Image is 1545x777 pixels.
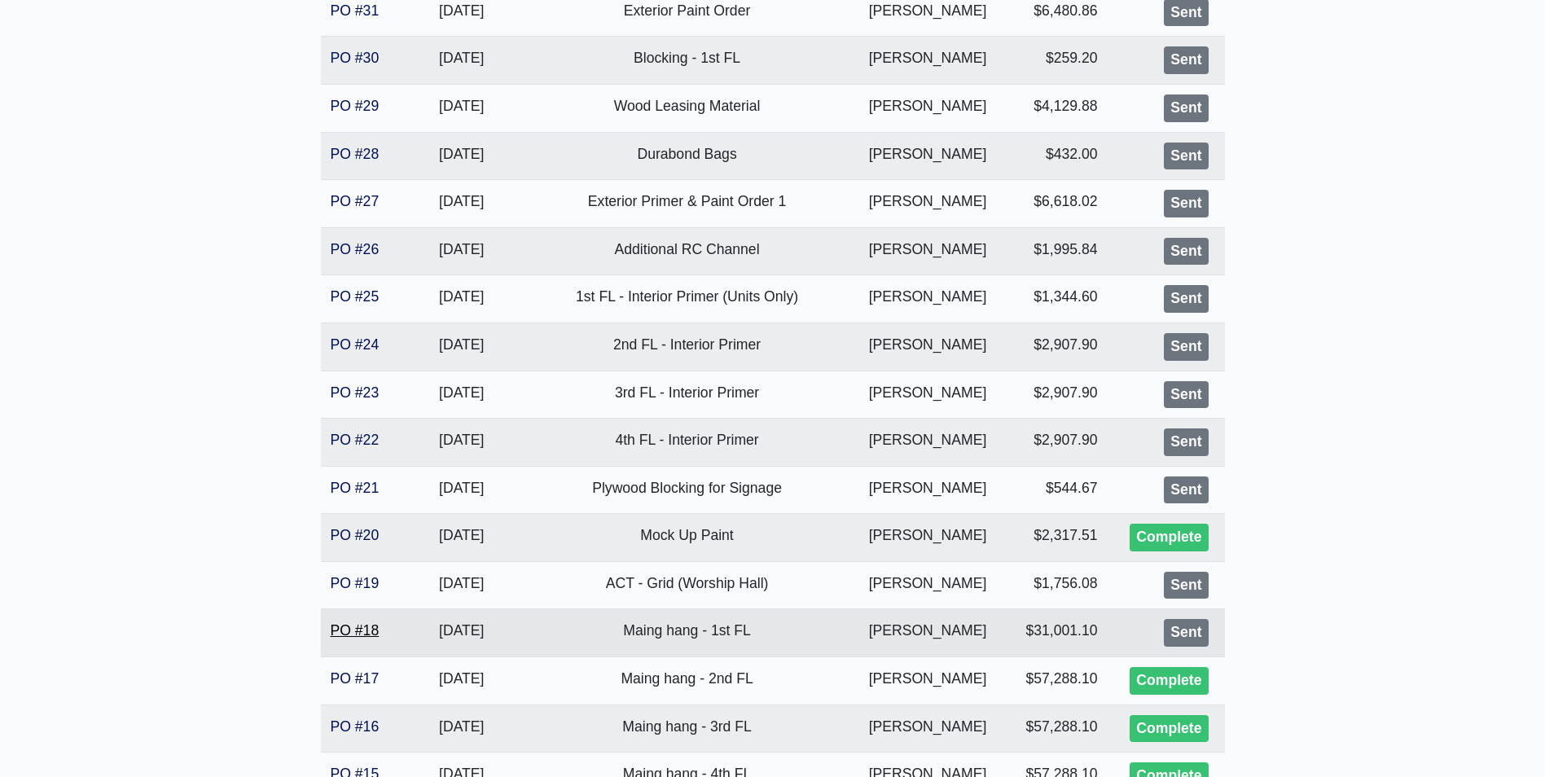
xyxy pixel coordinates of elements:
[400,514,524,562] td: [DATE]
[1164,476,1208,504] div: Sent
[331,575,380,591] a: PO #19
[850,275,1004,323] td: [PERSON_NAME]
[1164,572,1208,599] div: Sent
[331,336,380,353] a: PO #24
[850,466,1004,514] td: [PERSON_NAME]
[331,50,380,66] a: PO #30
[1005,275,1108,323] td: $1,344.60
[400,466,524,514] td: [DATE]
[400,371,524,419] td: [DATE]
[850,180,1004,228] td: [PERSON_NAME]
[1005,371,1108,419] td: $2,907.90
[1005,323,1108,371] td: $2,907.90
[400,37,524,85] td: [DATE]
[400,275,524,323] td: [DATE]
[1005,419,1108,467] td: $2,907.90
[400,180,524,228] td: [DATE]
[1005,466,1108,514] td: $544.67
[524,132,850,180] td: Durabond Bags
[1005,37,1108,85] td: $259.20
[524,180,850,228] td: Exterior Primer & Paint Order 1
[524,84,850,132] td: Wood Leasing Material
[850,371,1004,419] td: [PERSON_NAME]
[331,2,380,19] a: PO #31
[400,132,524,180] td: [DATE]
[1130,524,1208,551] div: Complete
[1164,619,1208,647] div: Sent
[524,419,850,467] td: 4th FL - Interior Primer
[1164,94,1208,122] div: Sent
[331,527,380,543] a: PO #20
[1164,381,1208,409] div: Sent
[331,241,380,257] a: PO #26
[1164,333,1208,361] div: Sent
[1164,46,1208,74] div: Sent
[850,132,1004,180] td: [PERSON_NAME]
[524,705,850,753] td: Maing hang - 3rd FL
[400,609,524,657] td: [DATE]
[850,609,1004,657] td: [PERSON_NAME]
[331,288,380,305] a: PO #25
[1005,227,1108,275] td: $1,995.84
[850,37,1004,85] td: [PERSON_NAME]
[331,480,380,496] a: PO #21
[400,84,524,132] td: [DATE]
[524,371,850,419] td: 3rd FL - Interior Primer
[400,705,524,753] td: [DATE]
[524,37,850,85] td: Blocking - 1st FL
[850,657,1004,705] td: [PERSON_NAME]
[850,561,1004,609] td: [PERSON_NAME]
[1164,143,1208,170] div: Sent
[1164,285,1208,313] div: Sent
[524,227,850,275] td: Additional RC Channel
[1130,667,1208,695] div: Complete
[524,466,850,514] td: Plywood Blocking for Signage
[331,384,380,401] a: PO #23
[400,323,524,371] td: [DATE]
[1164,428,1208,456] div: Sent
[524,323,850,371] td: 2nd FL - Interior Primer
[1005,657,1108,705] td: $57,288.10
[850,84,1004,132] td: [PERSON_NAME]
[1005,180,1108,228] td: $6,618.02
[331,718,380,735] a: PO #16
[524,657,850,705] td: Maing hang - 2nd FL
[524,275,850,323] td: 1st FL - Interior Primer (Units Only)
[331,146,380,162] a: PO #28
[850,419,1004,467] td: [PERSON_NAME]
[850,705,1004,753] td: [PERSON_NAME]
[331,193,380,209] a: PO #27
[400,227,524,275] td: [DATE]
[1005,705,1108,753] td: $57,288.10
[850,227,1004,275] td: [PERSON_NAME]
[1005,514,1108,562] td: $2,317.51
[1005,84,1108,132] td: $4,129.88
[331,432,380,448] a: PO #22
[524,609,850,657] td: Maing hang - 1st FL
[1005,561,1108,609] td: $1,756.08
[400,561,524,609] td: [DATE]
[331,622,380,639] a: PO #18
[331,670,380,687] a: PO #17
[400,657,524,705] td: [DATE]
[524,561,850,609] td: ACT - Grid (Worship Hall)
[1005,609,1108,657] td: $31,001.10
[850,323,1004,371] td: [PERSON_NAME]
[1005,132,1108,180] td: $432.00
[850,514,1004,562] td: [PERSON_NAME]
[524,514,850,562] td: Mock Up Paint
[1164,238,1208,266] div: Sent
[400,419,524,467] td: [DATE]
[1130,715,1208,743] div: Complete
[331,98,380,114] a: PO #29
[1164,190,1208,217] div: Sent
